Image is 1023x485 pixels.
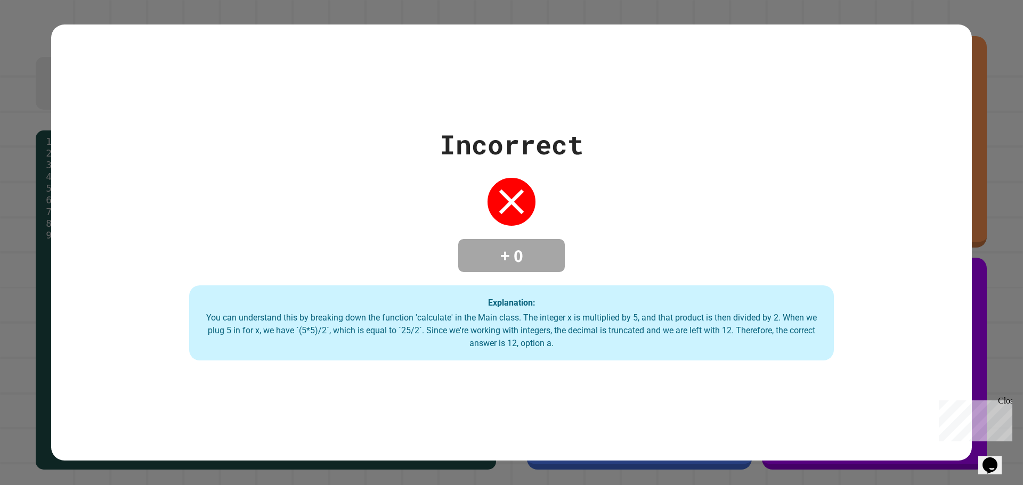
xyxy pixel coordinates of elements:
strong: Explanation: [488,297,535,307]
h4: + 0 [469,244,554,267]
div: Incorrect [440,125,583,165]
iframe: chat widget [935,396,1012,441]
iframe: chat widget [978,442,1012,474]
div: You can understand this by breaking down the function 'calculate' in the Main class. The integer ... [200,311,823,350]
div: Chat with us now!Close [4,4,74,68]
